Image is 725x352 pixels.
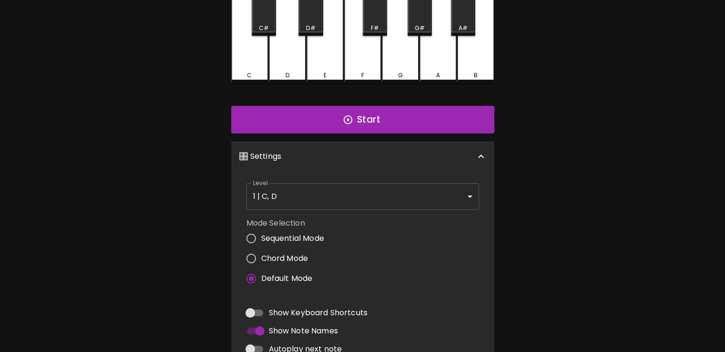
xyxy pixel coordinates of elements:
[261,273,313,284] span: Default Mode
[459,24,468,32] div: A#
[246,217,332,228] label: Mode Selection
[306,24,315,32] div: D#
[415,24,425,32] div: G#
[261,233,324,244] span: Sequential Mode
[247,71,252,80] div: C
[323,71,326,80] div: E
[253,179,268,187] label: Level
[361,71,364,80] div: F
[269,325,338,337] span: Show Note Names
[231,141,494,172] div: 🎛️ Settings
[231,106,494,134] button: Start
[246,183,479,210] div: 1 | C, D
[473,71,477,80] div: B
[261,253,308,264] span: Chord Mode
[259,24,269,32] div: C#
[398,71,402,80] div: G
[269,307,368,319] span: Show Keyboard Shortcuts
[285,71,289,80] div: D
[436,71,439,80] div: A
[239,151,282,162] p: 🎛️ Settings
[370,24,378,32] div: F#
